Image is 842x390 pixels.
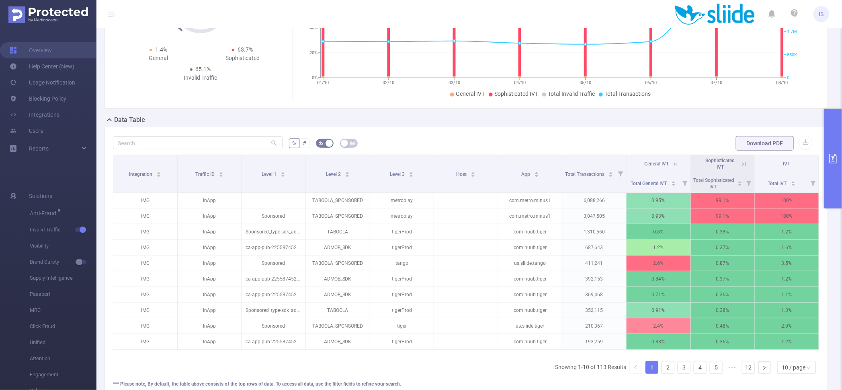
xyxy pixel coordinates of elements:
[819,6,824,22] span: IS
[219,171,223,175] div: Sort
[383,80,395,85] tspan: 02/10
[562,318,626,334] p: 210,367
[29,188,52,204] span: Solutions
[178,318,242,334] p: InApp
[345,171,350,175] div: Sort
[113,136,283,149] input: Search...
[30,210,59,216] span: Anti-Fraud
[306,271,370,287] p: ADMOB_SDK
[30,367,96,383] span: Engagement
[521,171,531,177] span: App
[580,80,591,85] tspan: 05/10
[498,208,562,224] p: com.metro.minus1
[178,287,242,302] p: InApp
[791,183,795,185] i: icon: caret-down
[514,80,526,85] tspan: 04/10
[498,287,562,302] p: com.huub.tiger
[627,334,690,349] p: 0.88%
[113,256,177,271] p: IMG
[195,171,216,177] span: Traffic ID
[370,271,434,287] p: tigerProd
[548,91,595,97] span: Total Invalid Traffic
[627,240,690,255] p: 1.2%
[806,365,811,371] i: icon: down
[691,303,755,318] p: 0.38%
[755,240,819,255] p: 1.6%
[30,286,96,302] span: Passport
[534,171,539,173] i: icon: caret-up
[8,6,88,23] img: Protected Media
[156,171,161,175] div: Sort
[178,208,242,224] p: InApp
[409,171,414,173] i: icon: caret-up
[471,171,475,175] div: Sort
[242,224,305,239] p: Sponsored_type-sdk_adunit-briefings_content_type-sponsored_content_placement-banner_pos-1
[679,173,690,192] i: Filter menu
[30,351,96,367] span: Attention
[350,140,355,145] i: icon: table
[242,208,305,224] p: Sponsored
[627,271,690,287] p: 0.84%
[678,361,690,374] li: 3
[114,115,145,125] h2: Data Table
[457,171,468,177] span: Host
[791,180,795,182] i: icon: caret-up
[645,80,657,85] tspan: 06/10
[113,224,177,239] p: IMG
[736,136,794,151] button: Download PDF
[29,145,49,152] span: Reports
[306,287,370,302] p: ADMOB_SDK
[726,361,739,374] li: Next 5 Pages
[691,224,755,239] p: 0.38%
[534,174,539,176] i: icon: caret-down
[646,361,658,373] a: 1
[562,334,626,349] p: 193,259
[565,171,606,177] span: Total Transactions
[633,365,638,370] i: icon: left
[755,224,819,239] p: 1.2%
[787,52,797,58] tspan: 850K
[158,74,243,82] div: Invalid Traffic
[312,75,318,80] tspan: 0%
[370,334,434,349] p: tigerProd
[494,91,538,97] span: Sophisticated IVT
[116,54,201,62] div: General
[113,193,177,208] p: IMG
[743,173,754,192] i: Filter menu
[370,193,434,208] p: metroplay
[807,173,819,192] i: Filter menu
[694,361,707,374] li: 4
[262,171,278,177] span: Level 1
[627,318,690,334] p: 2.4%
[10,58,74,74] a: Help Center (New)
[662,361,674,373] a: 2
[29,140,49,157] a: Reports
[242,303,305,318] p: Sponsored_type-sdk_adunit-briefings_content_type-sponsored_content_placement-banner_pos-2
[693,177,734,190] span: Total Sophisticated IVT
[10,123,43,139] a: Users
[178,256,242,271] p: InApp
[178,334,242,349] p: InApp
[629,361,642,374] li: Previous Page
[691,256,755,271] p: 0.87%
[671,183,676,185] i: icon: caret-down
[608,171,613,175] div: Sort
[113,334,177,349] p: IMG
[242,240,305,255] p: ca-app-pub-2255874523099042/8784969814
[691,271,755,287] p: 0.37%
[755,303,819,318] p: 1.3%
[449,80,460,85] tspan: 03/10
[726,361,739,374] span: •••
[615,155,626,192] i: Filter menu
[562,287,626,302] p: 369,468
[30,302,96,318] span: MRC
[370,256,434,271] p: tango
[742,361,755,374] li: 12
[787,75,790,80] tspan: 0
[755,271,819,287] p: 1.2%
[471,171,475,173] i: icon: caret-up
[178,240,242,255] p: InApp
[370,208,434,224] p: metroplay
[306,318,370,334] p: TABOOLA_SPONSORED
[303,140,306,147] span: #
